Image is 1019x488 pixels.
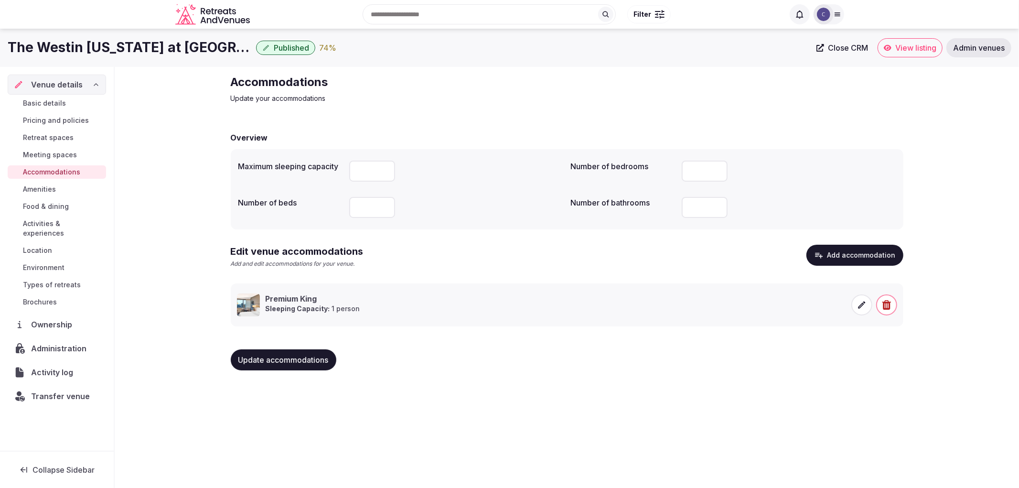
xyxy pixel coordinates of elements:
a: Location [8,244,106,257]
span: Pricing and policies [23,116,89,125]
span: Location [23,246,52,255]
a: Activity log [8,362,106,382]
label: Number of beds [238,199,342,206]
a: Meeting spaces [8,148,106,162]
button: Transfer venue [8,386,106,406]
span: Types of retreats [23,280,81,290]
div: 74 % [319,42,336,54]
button: Filter [627,5,671,23]
p: Add and edit accommodations for your venue. [231,260,364,268]
h2: Overview [231,132,268,143]
p: 1 person [266,304,360,314]
span: View listing [895,43,936,53]
button: Add accommodation [806,245,903,266]
span: Close CRM [828,43,868,53]
span: Filter [633,10,651,19]
a: Activities & experiences [8,217,106,240]
span: Collapse Sidebar [32,465,95,475]
span: Amenities [23,184,56,194]
button: 74% [319,42,336,54]
a: Close CRM [811,38,874,57]
span: Update accommodations [238,355,329,365]
a: Retreat spaces [8,131,106,144]
a: Types of retreats [8,278,106,292]
span: Environment [23,263,64,272]
a: Brochures [8,295,106,309]
p: Update your accommodations [231,94,552,103]
span: Published [274,43,309,53]
label: Number of bathrooms [571,199,674,206]
a: Environment [8,261,106,274]
a: Amenities [8,183,106,196]
span: Venue details [31,79,83,90]
a: Ownership [8,314,106,335]
button: Collapse Sidebar [8,459,106,480]
span: Retreat spaces [23,133,74,142]
span: Accommodations [23,167,80,177]
strong: Sleeping Capacity: [266,304,330,313]
span: Ownership [31,319,76,330]
span: Meeting spaces [23,150,77,160]
h3: Premium King [266,293,360,304]
svg: Retreats and Venues company logo [175,4,252,25]
h1: The Westin [US_STATE] at [GEOGRAPHIC_DATA] [8,38,252,57]
span: Activity log [31,367,77,378]
a: Food & dining [8,200,106,213]
a: Admin venues [946,38,1011,57]
span: Basic details [23,98,66,108]
a: Administration [8,338,106,358]
a: Pricing and policies [8,114,106,127]
img: Premium King [237,293,260,316]
span: Activities & experiences [23,219,102,238]
span: Transfer venue [31,390,90,402]
span: Food & dining [23,202,69,211]
h2: Edit venue accommodations [231,245,364,258]
label: Number of bedrooms [571,163,674,170]
span: Administration [31,343,90,354]
span: Brochures [23,297,57,307]
a: Accommodations [8,165,106,179]
button: Published [256,41,315,55]
h2: Accommodations [231,75,552,90]
label: Maximum sleeping capacity [238,163,342,170]
a: View listing [878,38,943,57]
img: Catherine Mesina [817,8,830,21]
a: Basic details [8,97,106,110]
span: Admin venues [953,43,1005,53]
button: Update accommodations [231,349,336,370]
a: Visit the homepage [175,4,252,25]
